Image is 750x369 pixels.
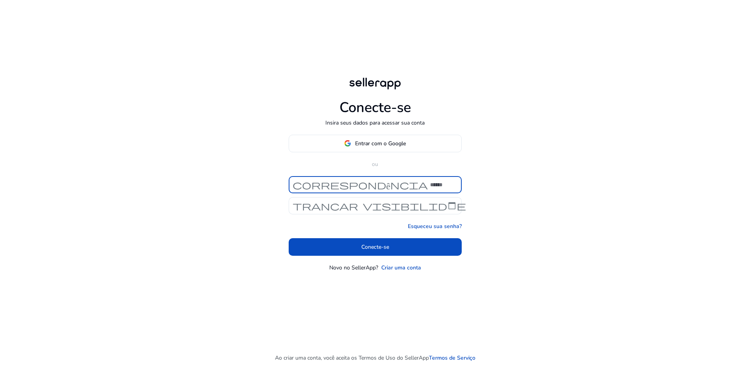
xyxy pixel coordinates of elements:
[381,264,421,272] a: Criar uma conta
[355,140,406,147] font: Entrar com o Google
[339,98,411,117] font: Conecte-se
[363,200,466,211] font: visibilidade
[289,135,462,152] button: Entrar com o Google
[381,264,421,271] font: Criar uma conta
[275,354,429,362] font: Ao criar uma conta, você aceita os Termos de Uso do SellerApp
[429,354,475,362] a: Termos de Serviço
[289,238,462,256] button: Conecte-se
[361,243,389,251] font: Conecte-se
[325,119,425,127] font: Insira seus dados para acessar sua conta
[372,160,378,168] font: ou
[293,200,358,211] font: trancar
[344,140,351,147] img: google-logo.svg
[408,223,462,230] font: Esqueceu sua senha?
[329,264,378,271] font: Novo no SellerApp?
[293,179,428,190] font: correspondência
[408,222,462,230] a: Esqueceu sua senha?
